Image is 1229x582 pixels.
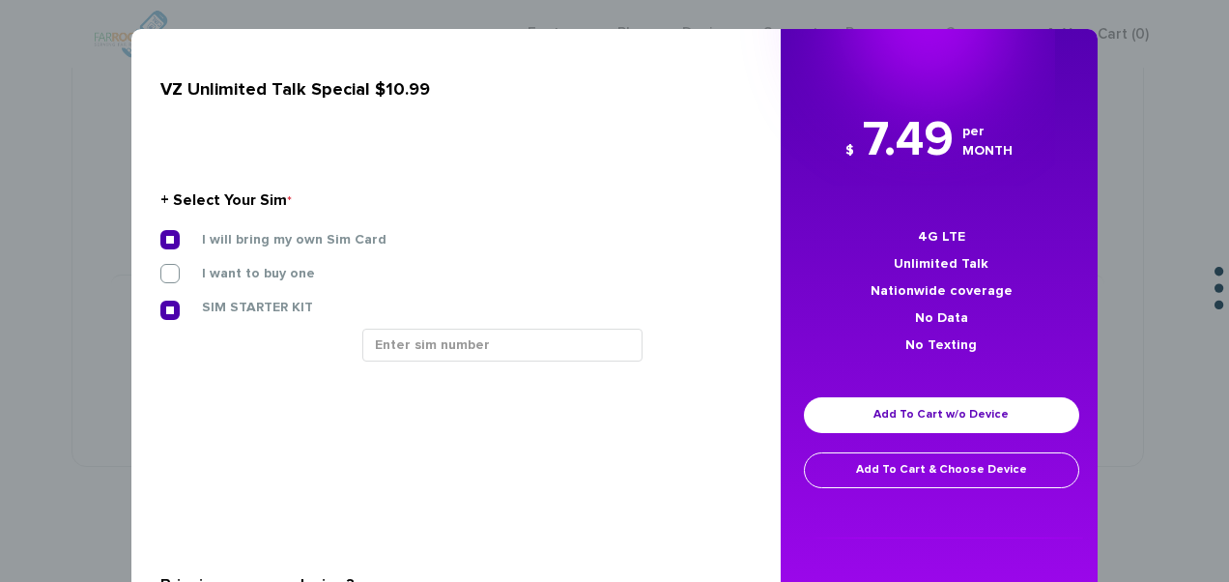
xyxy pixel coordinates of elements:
[845,144,854,158] span: $
[173,265,315,282] label: I want to buy one
[800,332,1083,359] li: No Texting
[362,329,643,362] input: Enter sim number
[863,116,954,165] span: 7.49
[160,73,737,107] div: VZ Unlimited Talk Special $10.99
[804,397,1079,433] a: Add To Cart w/o Device
[160,185,737,216] div: + Select Your Sim
[800,305,1083,332] li: No Data
[800,250,1083,277] li: Unlimited Talk
[804,452,1079,488] a: Add To Cart & Choose Device
[173,299,313,316] label: SIM STARTER KIT
[800,277,1083,305] li: Nationwide coverage
[962,122,1013,141] i: per
[962,141,1013,160] i: MONTH
[173,231,386,248] label: I will bring my own Sim Card
[800,223,1083,250] li: 4G LTE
